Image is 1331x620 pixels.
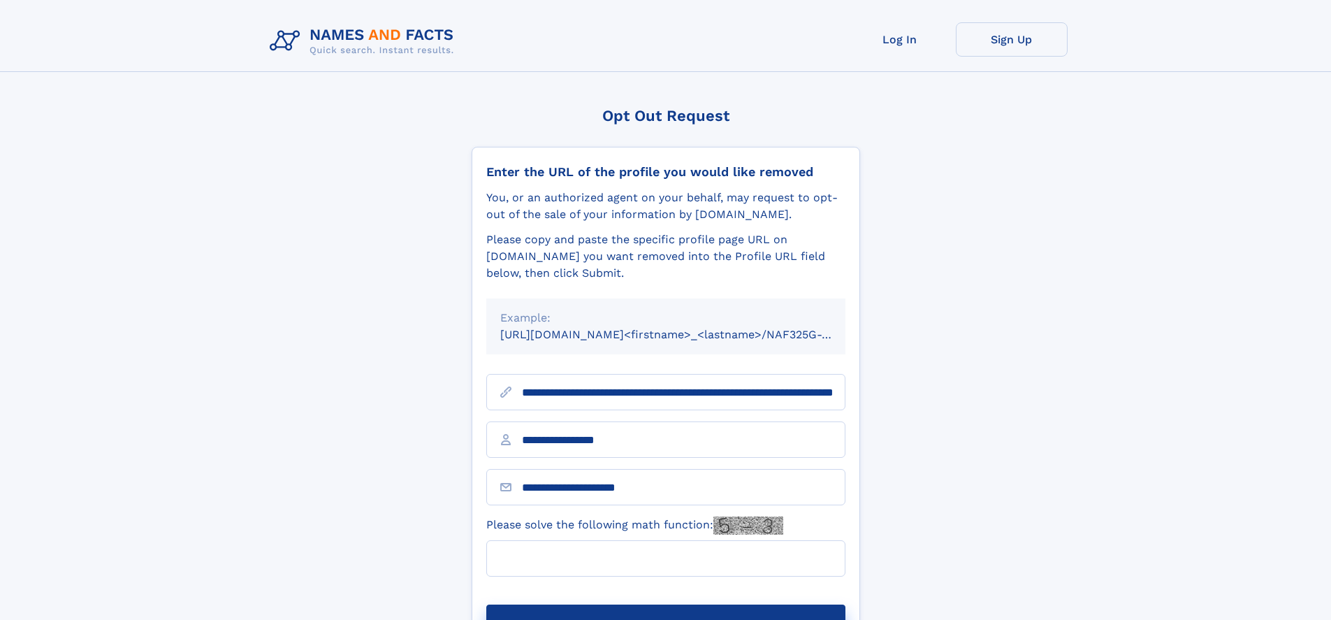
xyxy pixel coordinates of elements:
div: Please copy and paste the specific profile page URL on [DOMAIN_NAME] you want removed into the Pr... [486,231,845,282]
div: Opt Out Request [472,107,860,124]
a: Log In [844,22,956,57]
small: [URL][DOMAIN_NAME]<firstname>_<lastname>/NAF325G-xxxxxxxx [500,328,872,341]
img: Logo Names and Facts [264,22,465,60]
div: Enter the URL of the profile you would like removed [486,164,845,180]
div: Example: [500,310,831,326]
a: Sign Up [956,22,1068,57]
div: You, or an authorized agent on your behalf, may request to opt-out of the sale of your informatio... [486,189,845,223]
label: Please solve the following math function: [486,517,783,535]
